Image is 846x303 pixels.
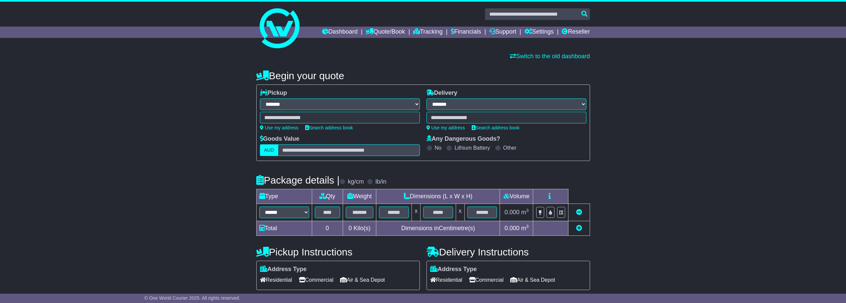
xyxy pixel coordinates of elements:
span: Air & Sea Depot [340,275,385,285]
td: x [456,204,464,221]
td: Qty [312,189,343,204]
h4: Package details | [256,175,340,186]
sup: 3 [526,224,529,229]
span: m [521,209,529,216]
label: Pickup [260,89,287,97]
span: © One World Courier 2025. All rights reserved. [144,295,240,301]
label: Goods Value [260,135,300,143]
a: Use my address [426,125,465,130]
td: Volume [500,189,533,204]
h4: Begin your quote [256,70,590,81]
span: Residential [260,275,292,285]
a: Reseller [562,27,590,38]
span: Commercial [469,275,504,285]
label: kg/cm [348,178,364,186]
td: Weight [343,189,376,204]
label: Any Dangerous Goods? [426,135,500,143]
span: Commercial [299,275,333,285]
a: Quote/Book [366,27,405,38]
td: Dimensions in Centimetre(s) [376,221,500,236]
label: Address Type [430,266,477,273]
a: Search address book [305,125,353,130]
a: Switch to the old dashboard [510,53,590,60]
a: Tracking [413,27,442,38]
a: Dashboard [322,27,358,38]
label: lb/in [375,178,386,186]
a: Support [489,27,516,38]
sup: 3 [526,208,529,213]
label: Delivery [426,89,457,97]
h4: Pickup Instructions [256,246,420,257]
span: Residential [430,275,462,285]
label: Address Type [260,266,307,273]
td: Dimensions (L x W x H) [376,189,500,204]
td: Kilo(s) [343,221,376,236]
a: Remove this item [576,209,582,216]
label: Other [503,145,517,151]
span: m [521,225,529,231]
label: AUD [260,144,279,156]
span: 0.000 [505,209,520,216]
a: Add new item [576,225,582,231]
a: Use my address [260,125,299,130]
span: Air & Sea Depot [510,275,555,285]
a: Financials [451,27,481,38]
a: Settings [525,27,554,38]
h4: Delivery Instructions [426,246,590,257]
td: x [412,204,421,221]
td: Type [256,189,312,204]
label: No [435,145,441,151]
label: Lithium Battery [454,145,490,151]
span: 0 [348,225,352,231]
a: Search address book [472,125,520,130]
td: Total [256,221,312,236]
td: 0 [312,221,343,236]
span: 0.000 [505,225,520,231]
